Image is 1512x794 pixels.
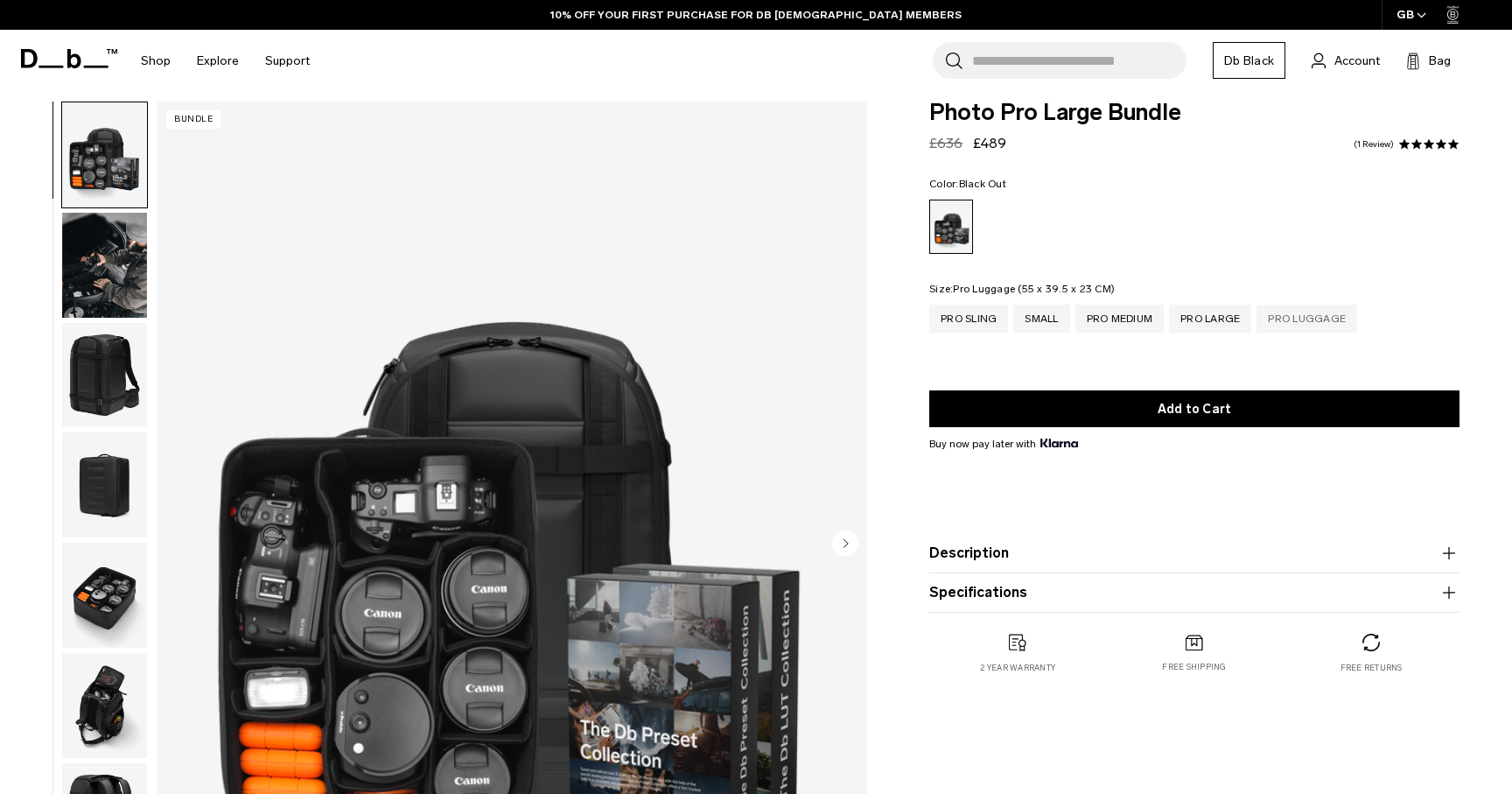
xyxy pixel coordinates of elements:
a: Explore [197,30,239,92]
span: £489 [973,135,1006,151]
a: Shop [141,30,171,92]
a: 1 reviews [1354,140,1394,149]
button: Photo Pro Large Bundle [61,432,148,538]
legend: Size: [929,284,1115,294]
button: Specifications [929,582,1459,603]
button: Next slide [832,530,858,559]
button: Bag [1406,50,1451,71]
a: Support [265,30,310,92]
button: Photo Pro Large Bundle [61,322,148,429]
a: Account [1312,50,1380,71]
img: Photo Pro Large Bundle [62,102,147,207]
button: Add to Cart [929,390,1459,427]
a: 10% OFF YOUR FIRST PURCHASE FOR DB [DEMOGRAPHIC_DATA] MEMBERS [550,7,962,23]
span: Bag [1429,52,1451,70]
img: Photo Pro Large Bundle [62,213,147,318]
nav: Main Navigation [128,30,323,92]
legend: Color: [929,179,1006,189]
a: Pro Luggage [1256,305,1357,333]
p: 2 year warranty [980,662,1055,674]
button: Photo Pro Large Bundle [61,652,148,759]
a: Small [1013,305,1069,333]
img: {"height" => 20, "alt" => "Klarna"} [1040,439,1078,447]
img: Photo Pro Large Bundle [62,323,147,428]
a: Db Black [1213,42,1285,79]
a: Pro Sling [929,305,1008,333]
span: Buy now pay later with [929,436,1078,452]
span: Pro Luggage (55 x 39.5 x 23 CM) [953,283,1115,295]
p: Bundle [166,110,220,129]
span: Black Out [959,178,1006,190]
img: Photo Pro Large Bundle [62,653,147,758]
button: Photo Pro Large Bundle [61,542,148,649]
p: Free shipping [1162,661,1226,673]
span: Photo Pro Large Bundle [929,102,1459,124]
a: Black Out [929,200,973,254]
s: £636 [929,135,962,151]
button: Photo Pro Large Bundle [61,102,148,208]
span: Account [1334,52,1380,70]
button: Photo Pro Large Bundle [61,212,148,319]
p: Free returns [1340,662,1403,674]
img: Photo Pro Large Bundle [62,543,147,648]
img: Photo Pro Large Bundle [62,432,147,538]
button: Description [929,543,1459,564]
a: Pro Medium [1075,305,1165,333]
a: Pro Large [1169,305,1251,333]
